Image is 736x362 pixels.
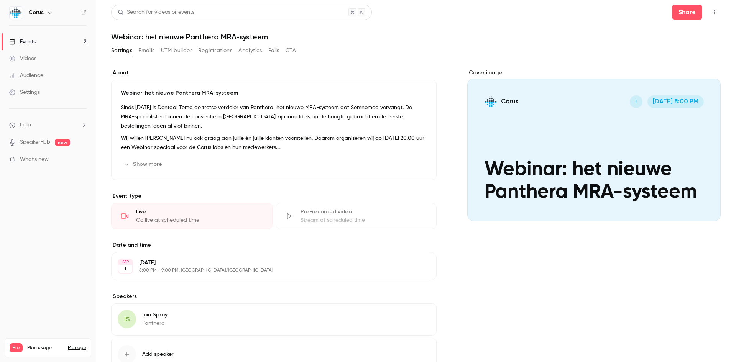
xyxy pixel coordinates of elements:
div: ISIain SprayPanthera [111,303,437,336]
span: What's new [20,156,49,164]
div: Videos [9,55,36,62]
span: Add speaker [142,351,174,358]
button: Analytics [238,44,262,57]
h6: Corus [28,9,44,16]
p: Wij willen [PERSON_NAME] nu ook graag aan jullie én jullie klanten voorstellen. Daarom organisere... [121,134,427,152]
span: Pro [10,343,23,352]
li: help-dropdown-opener [9,121,87,129]
label: Date and time [111,241,437,249]
p: Webinar: het nieuwe Panthera MRA-systeem [121,89,427,97]
div: Events [9,38,36,46]
button: Emails [138,44,154,57]
span: Help [20,121,31,129]
div: Settings [9,88,40,96]
p: Sinds [DATE] is Dentaal Tema de trotse verdeler van Panthera, het nieuwe MRA-systeem dat Somnomed... [121,103,427,131]
a: SpeakerHub [20,138,50,146]
span: Plan usage [27,345,63,351]
p: 1 [124,265,127,273]
button: Show more [121,158,167,170]
section: Cover image [467,69,721,221]
p: [DATE] [139,259,396,267]
div: Go live at scheduled time [136,216,263,224]
div: Audience [9,72,43,79]
button: Share [672,5,702,20]
div: LiveGo live at scheduled time [111,203,273,229]
button: Polls [268,44,279,57]
span: IS [124,314,130,324]
label: Cover image [467,69,721,77]
span: new [55,139,70,146]
h1: Webinar: het nieuwe Panthera MRA-systeem [111,32,721,41]
div: SEP [118,259,132,265]
div: Live [136,208,263,216]
div: Pre-recorded videoStream at scheduled time [276,203,437,229]
button: Registrations [198,44,232,57]
label: Speakers [111,293,437,300]
p: 8:00 PM - 9:00 PM, [GEOGRAPHIC_DATA]/[GEOGRAPHIC_DATA] [139,267,396,274]
p: Event type [111,192,437,200]
button: UTM builder [161,44,192,57]
button: Settings [111,44,132,57]
div: Pre-recorded video [301,208,427,216]
a: Manage [68,345,86,351]
div: Search for videos or events [118,8,194,16]
img: Corus [10,7,22,19]
label: About [111,69,437,77]
p: Panthera [142,319,168,327]
p: Iain Spray [142,311,168,319]
div: Stream at scheduled time [301,216,427,224]
button: CTA [286,44,296,57]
